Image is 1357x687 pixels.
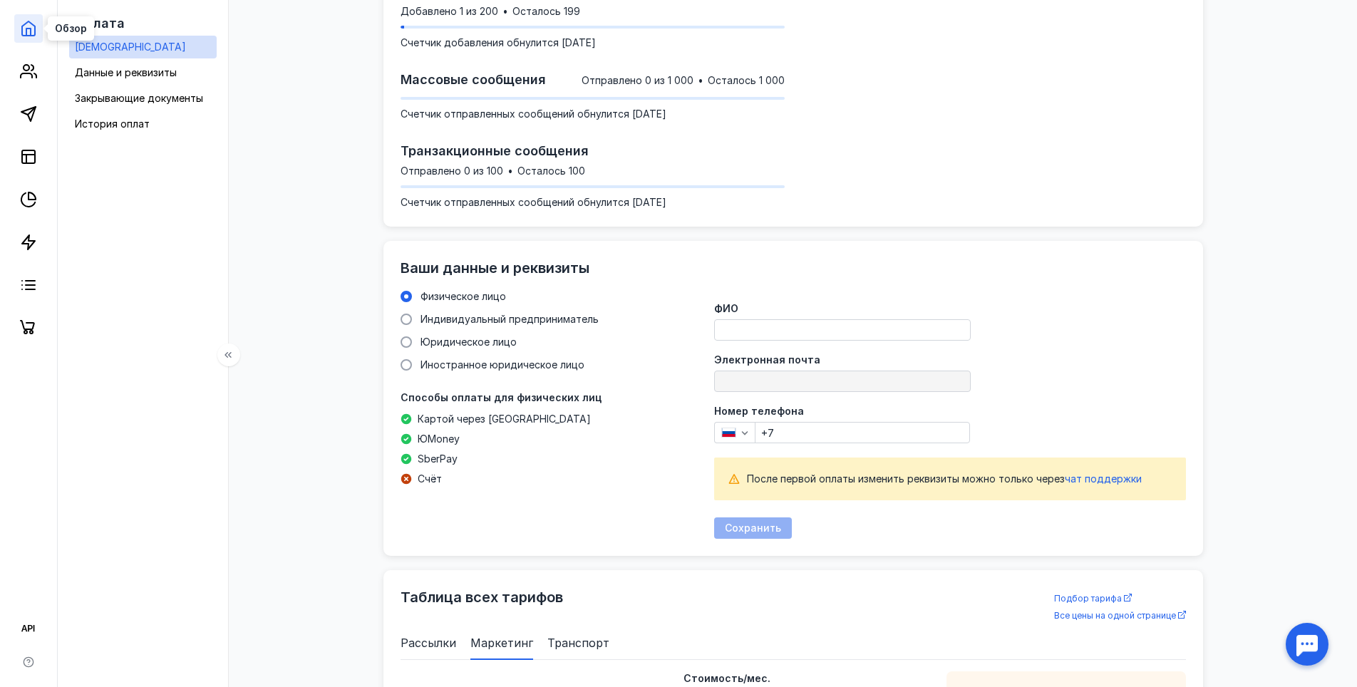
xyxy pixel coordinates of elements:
span: Все цены на одной странице [1054,610,1176,621]
span: • [502,6,508,16]
span: Массовые сообщения [401,72,546,87]
span: чат поддержки [1065,472,1142,485]
a: Все цены на одной странице [1054,609,1186,623]
span: Отправлено 0 из 100 [401,164,503,178]
span: Транспорт [547,634,609,651]
span: Обзор [55,24,87,33]
span: Таблица всех тарифов [401,589,563,606]
span: [DEMOGRAPHIC_DATA] [75,41,186,53]
span: Ваши данные и реквизиты [401,259,589,277]
span: Индивидуальный предприниматель [420,313,599,325]
span: Cчетчик отправленных сообщений обнулится [DATE] [401,108,666,120]
span: Добавлено 1 из 200 [401,4,498,19]
span: Счетчик добавления обнулится [DATE] [401,36,596,48]
span: Рассылки [401,634,456,651]
span: Отправлено 0 из 1 000 [582,73,693,88]
span: ФИО [714,304,738,314]
span: Способы оплаты для физических лиц [401,391,602,403]
a: История оплат [69,113,217,135]
span: Транзакционные сообщения [401,143,589,158]
div: После первой оплаты изменить реквизиты можно только через [747,472,1171,486]
span: Данные и реквизиты [75,66,177,78]
span: Закрывающие документы [75,92,203,104]
a: Подбор тарифа [1054,592,1186,606]
span: Счёт [418,472,442,486]
span: Осталось 1 000 [708,73,785,88]
span: ЮMoney [418,432,460,446]
a: Данные и реквизиты [69,61,217,84]
span: Осталось 199 [512,4,580,19]
a: Закрывающие документы [69,87,217,110]
span: Осталось 100 [517,164,585,178]
span: Номер телефона [714,406,804,416]
span: Картой через [GEOGRAPHIC_DATA] [418,412,591,426]
span: История оплат [75,118,150,130]
span: Оплата [75,16,125,31]
span: Cчетчик отправленных сообщений обнулится [DATE] [401,196,666,208]
span: Юридическое лицо [420,336,517,348]
span: Электронная почта [714,355,820,365]
span: • [507,166,513,176]
span: Физическое лицо [420,290,506,302]
a: [DEMOGRAPHIC_DATA] [69,36,217,58]
span: Подбор тарифа [1054,593,1122,604]
span: SberPay [418,452,458,466]
span: Маркетинг [470,634,533,651]
span: Иностранное юридическое лицо [420,358,584,371]
span: • [698,76,703,86]
button: чат поддержки [1065,472,1142,486]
